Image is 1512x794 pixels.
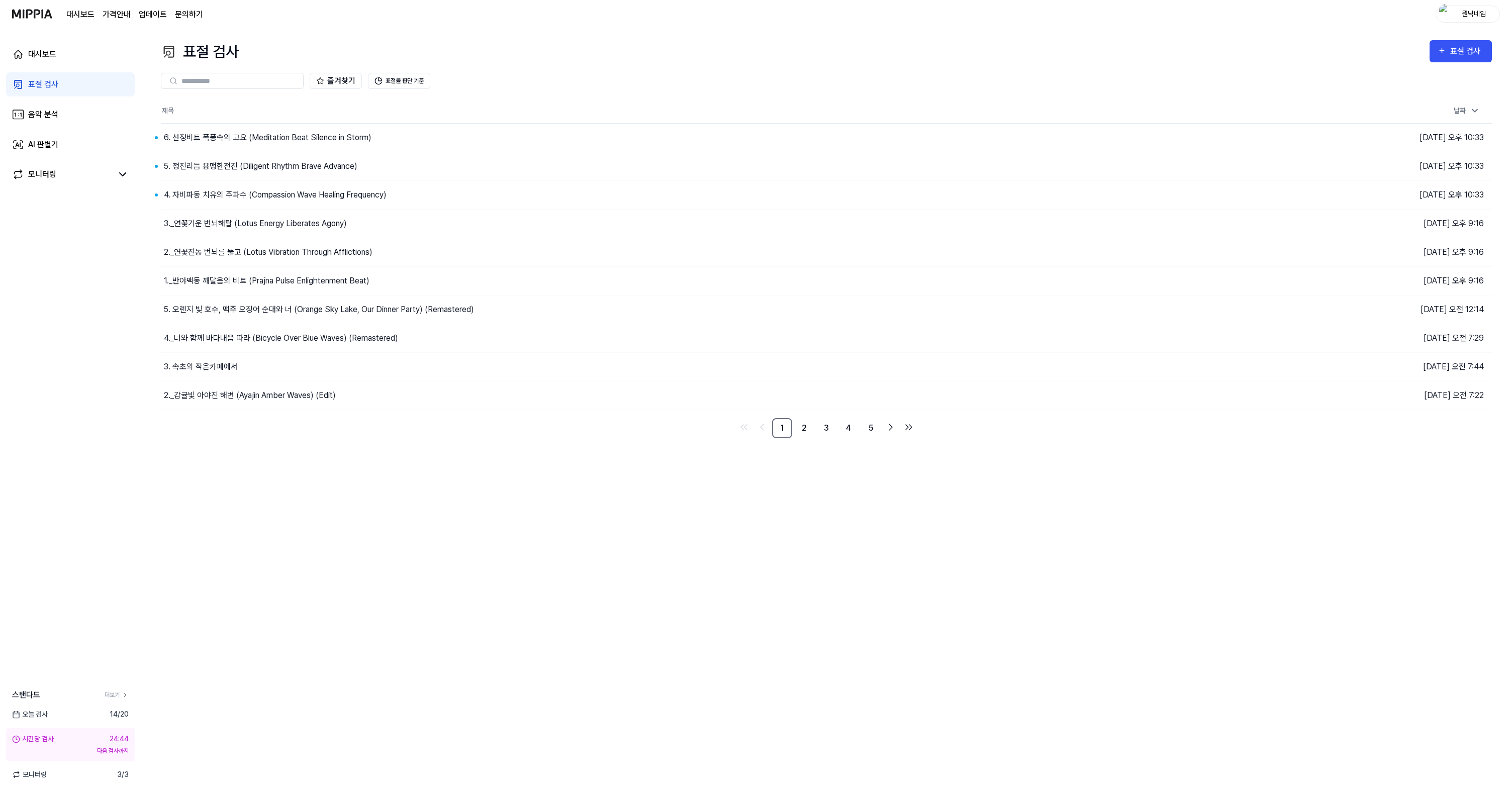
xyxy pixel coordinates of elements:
button: profile뭔닉네임 [1436,6,1500,23]
span: 오늘 검사 [12,709,48,720]
a: 대시보드 [66,9,94,21]
button: 가격안내 [103,9,131,21]
td: [DATE] 오후 10:33 [1159,180,1492,209]
div: 날짜 [1450,103,1484,119]
a: Go to next page [883,419,899,435]
button: 표절률 판단 기준 [368,73,430,89]
a: Go to previous page [754,419,770,435]
td: [DATE] 오후 9:16 [1159,209,1492,238]
div: 대시보드 [28,48,56,60]
a: 1 [772,418,792,438]
td: [DATE] 오전 7:29 [1159,324,1492,352]
td: [DATE] 오전 12:14 [1159,295,1492,324]
div: 5. 정진리듬 용맹한전진 (Diligent Rhythm Brave Advance) [164,160,357,172]
th: 제목 [161,99,1159,123]
td: [DATE] 오후 10:33 [1159,123,1492,152]
div: 3._연꽃기운 번뇌해탈 (Lotus Energy Liberates Agony) [164,218,347,230]
a: 더보기 [105,690,129,700]
a: Go to first page [736,419,752,435]
a: AI 판별기 [6,133,135,157]
nav: pagination [161,418,1492,438]
a: 모니터링 [12,168,113,180]
div: 1._반야맥동 깨달음의 비트 (Prajna Pulse Enlightenment Beat) [164,275,369,287]
a: 업데이트 [139,9,167,21]
div: 4. 자비파동 치유의 주파수 (Compassion Wave Healing Frequency) [164,189,387,201]
span: 모니터링 [12,769,47,780]
td: [DATE] 오후 9:16 [1159,238,1492,266]
div: 표절 검사 [161,40,239,63]
span: 3 / 3 [117,769,129,780]
a: 대시보드 [6,42,135,66]
span: 14 / 20 [110,709,129,720]
a: 3 [816,418,836,438]
div: 5. 오렌지 빛 호수, 맥주 오징어 순대와 너 (Orange Sky Lake, Our Dinner Party) (Remastered) [164,304,474,316]
div: 2._감귤빛 아야진 해변 (Ayajin Amber Waves) (Edit) [164,389,336,402]
a: Go to last page [901,419,917,435]
div: 시간당 검사 [12,734,54,744]
div: AI 판별기 [28,139,58,151]
div: 표절 검사 [28,78,58,90]
div: 표절 검사 [1450,45,1484,58]
button: 즐겨찾기 [310,73,362,89]
div: 뭔닉네임 [1454,8,1493,19]
a: 2 [794,418,814,438]
div: 4._너와 함께 바다내음 따라 (Bicycle Over Blue Waves) (Remastered) [164,332,398,344]
td: [DATE] 오후 10:33 [1159,152,1492,180]
a: 5 [861,418,881,438]
button: 표절 검사 [1430,40,1492,62]
a: 문의하기 [175,9,203,21]
img: profile [1439,4,1451,24]
div: 2._연꽃진동 번뇌를 뚫고 (Lotus Vibration Through Afflictions) [164,246,372,258]
span: 스탠다드 [12,689,40,701]
td: [DATE] 오전 7:22 [1159,381,1492,410]
div: 모니터링 [28,168,56,180]
a: 음악 분석 [6,103,135,127]
td: [DATE] 오전 7:44 [1159,352,1492,381]
a: 표절 검사 [6,72,135,96]
div: 3. 속초의 작은카페에서 [164,361,238,373]
div: 음악 분석 [28,109,58,121]
div: 6. 선정비트 폭풍속의 고요 (Meditation Beat Silence in Storm) [164,132,371,144]
td: [DATE] 오후 9:16 [1159,266,1492,295]
div: 다음 검사까지 [12,746,129,755]
a: 4 [838,418,859,438]
div: 24:44 [110,734,129,744]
